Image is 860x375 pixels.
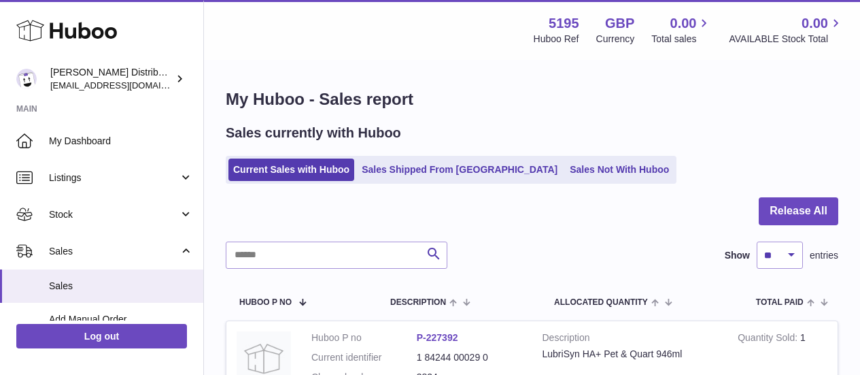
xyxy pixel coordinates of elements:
[49,135,193,148] span: My Dashboard
[543,331,718,348] strong: Description
[543,348,718,361] div: LubriSyn HA+ Pet & Quart 946ml
[228,159,354,181] a: Current Sales with Huboo
[226,88,838,110] h1: My Huboo - Sales report
[357,159,562,181] a: Sales Shipped From [GEOGRAPHIC_DATA]
[49,313,193,326] span: Add Manual Order
[49,280,193,293] span: Sales
[596,33,635,46] div: Currency
[311,331,417,344] dt: Huboo P no
[417,351,522,364] dd: 1 84244 00029 0
[759,197,838,225] button: Release All
[50,80,200,91] span: [EMAIL_ADDRESS][DOMAIN_NAME]
[802,14,828,33] span: 0.00
[16,69,37,89] img: mccormackdistr@gmail.com
[49,172,179,184] span: Listings
[651,33,712,46] span: Total sales
[417,332,458,343] a: P-227392
[810,249,838,262] span: entries
[226,124,401,142] h2: Sales currently with Huboo
[16,324,187,348] a: Log out
[554,298,648,307] span: ALLOCATED Quantity
[390,298,446,307] span: Description
[565,159,674,181] a: Sales Not With Huboo
[729,14,844,46] a: 0.00 AVAILABLE Stock Total
[49,208,179,221] span: Stock
[729,33,844,46] span: AVAILABLE Stock Total
[50,66,173,92] div: [PERSON_NAME] Distribution
[651,14,712,46] a: 0.00 Total sales
[738,332,800,346] strong: Quantity Sold
[605,14,634,33] strong: GBP
[725,249,750,262] label: Show
[239,298,292,307] span: Huboo P no
[49,245,179,258] span: Sales
[311,351,417,364] dt: Current identifier
[534,33,579,46] div: Huboo Ref
[756,298,804,307] span: Total paid
[549,14,579,33] strong: 5195
[670,14,697,33] span: 0.00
